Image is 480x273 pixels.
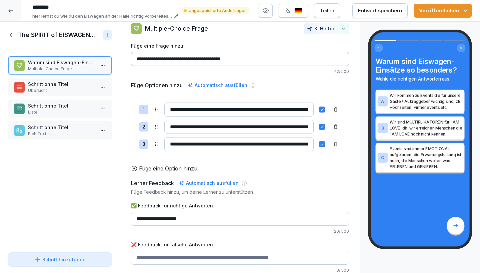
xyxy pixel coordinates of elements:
p: Schritt ohne Titel [28,81,95,88]
button: Veröffentlichen [414,4,472,18]
div: Teilen [320,7,334,14]
button: Entwurf speichern [352,3,408,18]
p: 2 [142,123,145,131]
p: 3 [142,140,145,148]
p: Liste [28,109,95,115]
p: 42 / 500 [131,69,349,75]
p: 20 / 500 [131,228,349,234]
div: Automatisch ausfüllen [186,81,249,89]
p: hier lernst du wie du den Eiswagen an der Halle richtig vorbereitest, verlädst, vor Ort aufbaust ... [32,13,172,20]
div: Warum sind Eiswagen-Einsätze so besonders?Multiple-Choice Frage [8,56,112,75]
p: B [381,126,384,131]
div: Schritt hinzufügen [34,256,86,263]
p: 1 [143,106,145,114]
label: ❌ Feedback für falsche Antworten [131,241,349,248]
p: Events sind immer EMOTIONAL aufgeladen, die Erwartungshaltung ist hoch, die Menschen wollen was E... [390,145,462,170]
button: Teilen [314,3,340,18]
p: Wir kommen zu Events die für unsere Gäste / Auftraggeber wichtig sind, zB. Hochzeiten, Firmeneven... [390,92,462,110]
img: de.svg [294,8,302,14]
div: Schritt ohne TitelÜbersicht [8,78,112,96]
h5: Lerner Feedback [131,179,174,187]
p: Füge eine Option hinzu [139,164,197,172]
div: KI Helfer [307,26,346,31]
label: Füge eine Frage hinzu [131,42,349,49]
div: Entwurf speichern [358,7,402,14]
button: Schritt hinzufügen [8,252,112,267]
p: Übersicht [28,88,95,94]
p: Ungespeicherte Änderungen [189,8,247,14]
p: Schritt ohne Titel [28,102,95,109]
div: Automatisch ausfüllen [177,179,240,187]
div: Schritt ohne TitelListe [8,100,112,118]
p: A [381,99,384,104]
label: ✅ Feedback für richtige Antworten [131,202,349,209]
p: Warum sind Eiswagen-Einsätze so besonders? [28,59,95,66]
h1: The SPIRIT of EISWAGEN... [18,31,95,39]
h5: Füge Optionen hinzu [131,81,183,89]
p: Multiple-Choice Frage [145,24,208,33]
p: Wähle die richtigen Antworten aus. [376,75,465,82]
div: Schritt ohne TitelRich Text [8,121,112,139]
div: Veröffentlichen [419,7,467,14]
h4: Warum sind Eiswagen-Einsätze so besonders? [376,57,465,74]
p: Wir sind MULTIPLIKATOREN für I AM LOVE, dh. wir erreichen Menschen die I AM LOVE noch nicht kennen. [390,119,462,137]
p: C [381,155,384,160]
p: Füge Feedback hinzu, um deine Lerner zu unterstützen [131,188,349,195]
p: Multiple-Choice Frage [28,66,95,72]
p: Rich Text [28,131,95,137]
button: KI Helfer [304,23,349,34]
p: Schritt ohne Titel [28,124,95,131]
